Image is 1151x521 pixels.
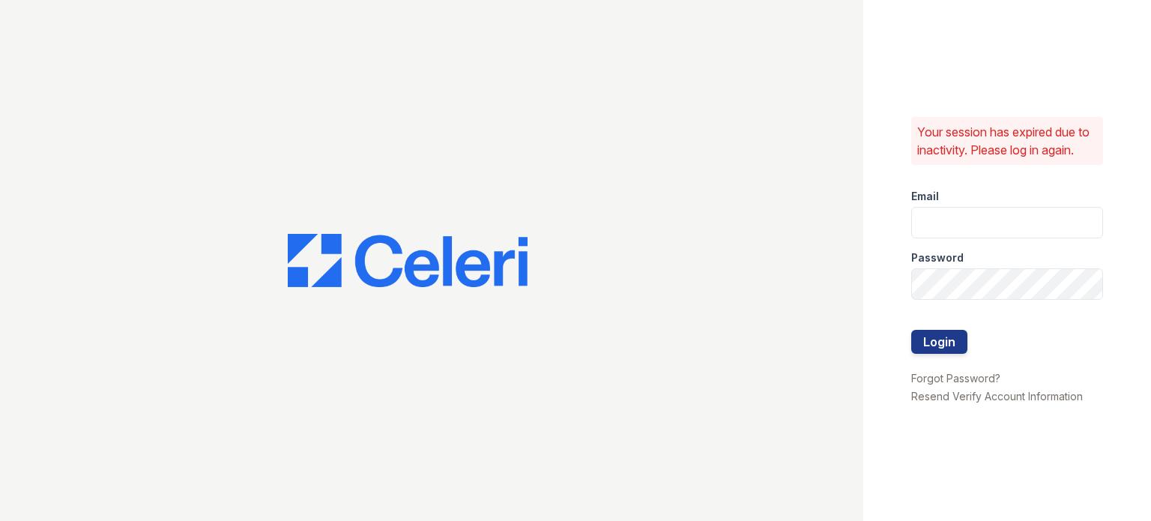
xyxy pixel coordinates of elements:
[288,234,528,288] img: CE_Logo_Blue-a8612792a0a2168367f1c8372b55b34899dd931a85d93a1a3d3e32e68fde9ad4.png
[911,372,1000,385] a: Forgot Password?
[911,330,967,354] button: Login
[911,189,939,204] label: Email
[911,250,964,265] label: Password
[917,123,1097,159] p: Your session has expired due to inactivity. Please log in again.
[911,390,1083,403] a: Resend Verify Account Information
